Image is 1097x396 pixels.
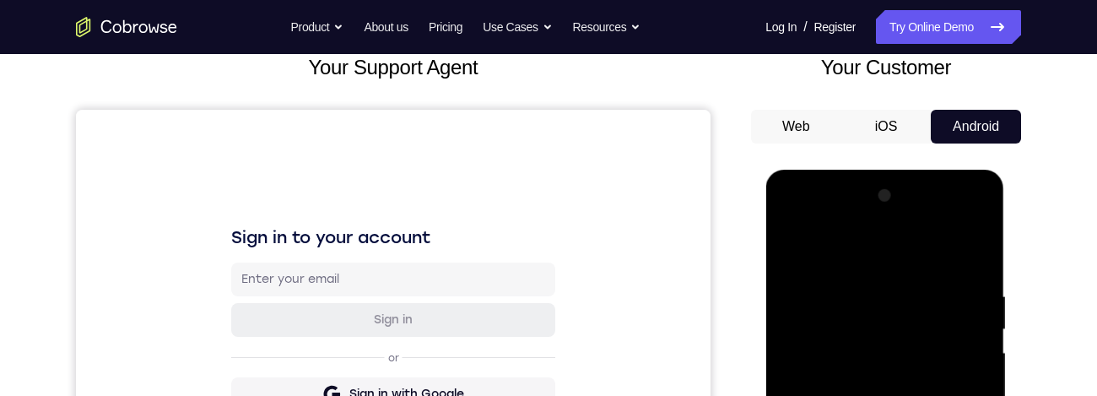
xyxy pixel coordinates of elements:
div: Sign in with Google [273,276,388,293]
h2: Your Customer [751,52,1021,83]
div: Sign in with GitHub [274,317,388,334]
button: Resources [573,10,641,44]
a: Go to the home page [76,17,177,37]
button: Android [931,110,1021,144]
button: iOS [841,110,932,144]
button: Web [751,110,841,144]
a: Pricing [429,10,462,44]
button: Sign in [155,193,479,227]
a: Log In [765,10,797,44]
button: Product [291,10,344,44]
h1: Sign in to your account [155,116,479,139]
a: Register [814,10,856,44]
a: About us [364,10,408,44]
a: Try Online Demo [876,10,1021,44]
input: Enter your email [165,161,469,178]
h2: Your Support Agent [76,52,711,83]
button: Sign in with Google [155,268,479,301]
p: or [309,241,327,255]
div: Sign in with Intercom [267,357,395,374]
button: Use Cases [483,10,552,44]
button: Sign in with GitHub [155,308,479,342]
button: Sign in with Intercom [155,349,479,382]
span: / [803,17,807,37]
